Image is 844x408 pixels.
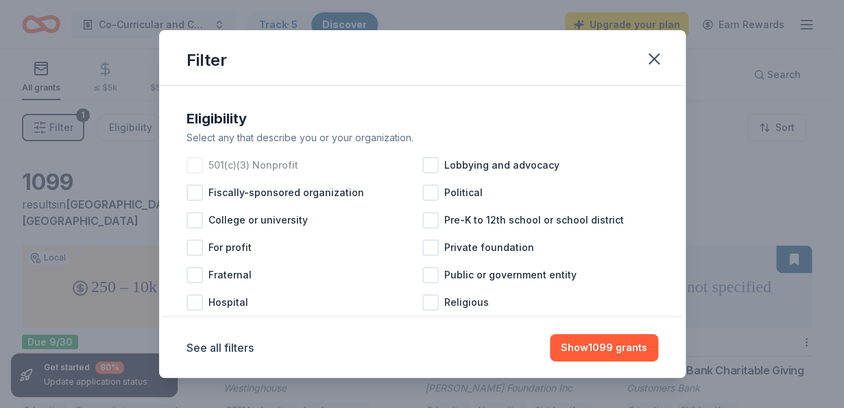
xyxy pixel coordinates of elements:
[550,334,658,361] button: Show1099 grants
[444,239,534,256] span: Private foundation
[208,294,248,311] span: Hospital
[208,184,364,201] span: Fiscally-sponsored organization
[444,184,483,201] span: Political
[444,294,489,311] span: Religious
[208,239,252,256] span: For profit
[186,130,658,146] div: Select any that describe you or your organization.
[444,157,559,173] span: Lobbying and advocacy
[186,108,658,130] div: Eligibility
[208,157,298,173] span: 501(c)(3) Nonprofit
[444,267,577,283] span: Public or government entity
[444,212,624,228] span: Pre-K to 12th school or school district
[208,267,252,283] span: Fraternal
[186,49,227,71] div: Filter
[186,339,254,356] button: See all filters
[208,212,308,228] span: College or university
